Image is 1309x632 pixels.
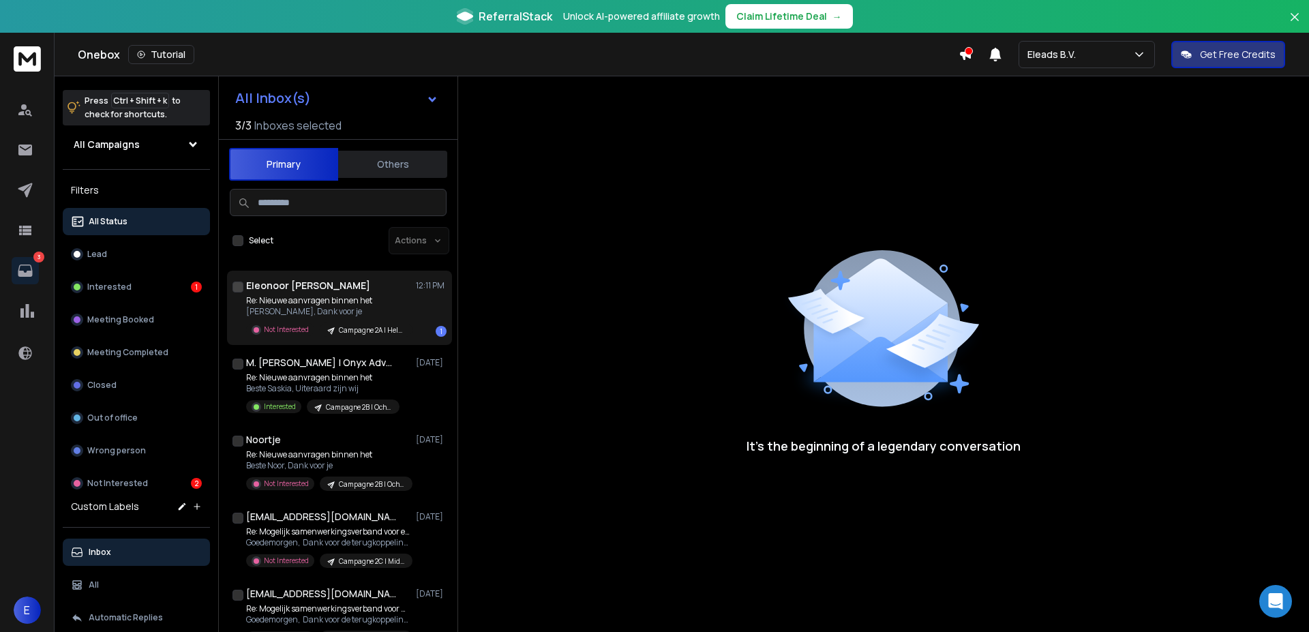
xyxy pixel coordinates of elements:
[87,282,132,292] p: Interested
[235,91,311,105] h1: All Inbox(s)
[63,404,210,432] button: Out of office
[246,372,400,383] p: Re: Nieuwe aanvragen binnen het
[63,181,210,200] h3: Filters
[14,597,41,624] button: E
[87,249,107,260] p: Lead
[338,149,447,179] button: Others
[1259,585,1292,618] div: Open Intercom Messenger
[89,216,127,227] p: All Status
[191,282,202,292] div: 1
[87,478,148,489] p: Not Interested
[63,539,210,566] button: Inbox
[246,614,410,625] p: Goedemorgen, Dank voor de terugkoppeling. Als je
[246,356,396,370] h1: M. [PERSON_NAME] | Onyx Advocaten
[63,372,210,399] button: Closed
[63,273,210,301] button: Interested1
[71,500,139,513] h3: Custom Labels
[246,526,410,537] p: Re: Mogelijk samenwerkingsverband voor erfrecht
[1286,8,1304,41] button: Close banner
[87,445,146,456] p: Wrong person
[264,402,296,412] p: Interested
[339,556,404,567] p: Campagne 2C | Middag: Erfrecht Hele Land
[246,295,410,306] p: Re: Nieuwe aanvragen binnen het
[339,479,404,490] p: Campagne 2B | Ochtend: Huurrecht [GEOGRAPHIC_DATA], [GEOGRAPHIC_DATA], [GEOGRAPHIC_DATA] en [GEOG...
[89,580,99,590] p: All
[416,588,447,599] p: [DATE]
[416,280,447,291] p: 12:11 PM
[416,511,447,522] p: [DATE]
[63,571,210,599] button: All
[246,383,400,394] p: Beste Saskia, Uiteraard zijn wij
[725,4,853,29] button: Claim Lifetime Deal→
[63,604,210,631] button: Automatic Replies
[1171,41,1285,68] button: Get Free Credits
[63,437,210,464] button: Wrong person
[224,85,449,112] button: All Inbox(s)
[128,45,194,64] button: Tutorial
[87,412,138,423] p: Out of office
[89,547,111,558] p: Inbox
[246,306,410,317] p: [PERSON_NAME], Dank voor je
[63,131,210,158] button: All Campaigns
[33,252,44,262] p: 3
[63,470,210,497] button: Not Interested2
[479,8,552,25] span: ReferralStack
[1027,48,1081,61] p: Eleads B.V.
[264,479,309,489] p: Not Interested
[254,117,342,134] h3: Inboxes selected
[85,94,181,121] p: Press to check for shortcuts.
[63,241,210,268] button: Lead
[1200,48,1276,61] p: Get Free Credits
[246,537,410,548] p: Goedemorgen, Dank voor de terugkoppeling. Fijn weekend. Met
[191,478,202,489] div: 2
[111,93,169,108] span: Ctrl + Shift + k
[63,208,210,235] button: All Status
[246,510,396,524] h1: [EMAIL_ADDRESS][DOMAIN_NAME]
[246,603,410,614] p: Re: Mogelijk samenwerkingsverband voor huurrechtzaken
[74,138,140,151] h1: All Campaigns
[89,612,163,623] p: Automatic Replies
[63,339,210,366] button: Meeting Completed
[264,325,309,335] p: Not Interested
[249,235,273,246] label: Select
[246,433,281,447] h1: Noortje
[264,556,309,566] p: Not Interested
[246,460,410,471] p: Beste Noor, Dank voor je
[78,45,959,64] div: Onebox
[87,347,168,358] p: Meeting Completed
[563,10,720,23] p: Unlock AI-powered affiliate growth
[12,257,39,284] a: 3
[87,380,117,391] p: Closed
[229,148,338,181] button: Primary
[416,434,447,445] p: [DATE]
[235,117,252,134] span: 3 / 3
[436,326,447,337] div: 1
[326,402,391,412] p: Campagne 2B | Ochtend: Huurrecht [GEOGRAPHIC_DATA], [GEOGRAPHIC_DATA], [GEOGRAPHIC_DATA] en [GEOG...
[87,314,154,325] p: Meeting Booked
[246,449,410,460] p: Re: Nieuwe aanvragen binnen het
[416,357,447,368] p: [DATE]
[832,10,842,23] span: →
[63,306,210,333] button: Meeting Booked
[246,279,370,292] h1: Eleonoor [PERSON_NAME]
[246,587,396,601] h1: [EMAIL_ADDRESS][DOMAIN_NAME]
[339,325,404,335] p: Campagne 2A | Hele Dag: [GEOGRAPHIC_DATA], [GEOGRAPHIC_DATA], [GEOGRAPHIC_DATA] en Flevolandgedur...
[747,436,1021,455] p: It’s the beginning of a legendary conversation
